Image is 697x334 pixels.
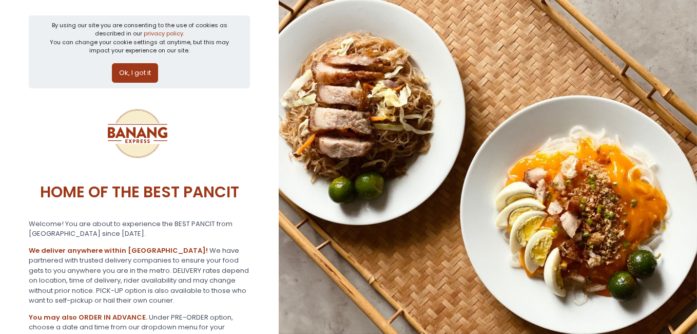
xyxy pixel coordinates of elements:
[46,21,233,55] div: By using our site you are consenting to the use of cookies as described in our You can change you...
[29,246,250,306] div: We have partnered with trusted delivery companies to ensure your food gets to you anywhere you ar...
[99,95,176,172] img: Banang Express
[112,63,158,83] button: Ok, I got it
[29,312,147,322] b: You may also ORDER IN ADVANCE.
[29,219,250,239] div: Welcome! You are about to experience the BEST PANCIT from [GEOGRAPHIC_DATA] since [DATE].
[29,172,250,212] div: HOME OF THE BEST PANCIT
[29,246,208,255] b: We deliver anywhere within [GEOGRAPHIC_DATA]!
[144,29,184,38] a: privacy policy.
